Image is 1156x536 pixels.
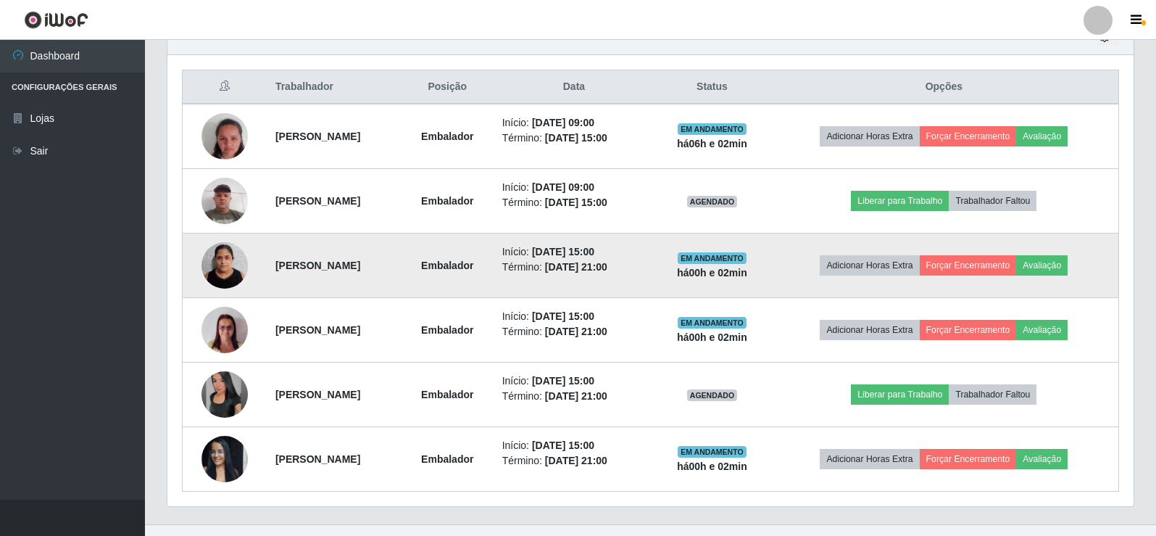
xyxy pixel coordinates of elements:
strong: há 00 h e 02 min [677,461,747,472]
strong: Embalador [421,195,473,207]
th: Data [494,70,655,104]
li: Término: [502,453,646,469]
img: 1750472737511.jpeg [201,371,248,418]
li: Início: [502,115,646,131]
time: [DATE] 15:00 [532,440,594,451]
time: [DATE] 09:00 [532,117,594,128]
strong: [PERSON_NAME] [275,324,360,336]
li: Início: [502,438,646,453]
strong: Embalador [421,131,473,142]
img: 1737733011541.jpeg [201,428,248,490]
button: Forçar Encerramento [920,255,1017,276]
li: Início: [502,374,646,389]
time: [DATE] 15:00 [545,197,607,208]
li: Término: [502,389,646,404]
span: EM ANDAMENTO [678,317,747,329]
span: AGENDADO [687,389,738,401]
button: Forçar Encerramento [920,320,1017,340]
time: [DATE] 21:00 [545,390,607,402]
span: AGENDADO [687,196,738,207]
th: Status [654,70,769,104]
button: Adicionar Horas Extra [820,255,919,276]
strong: Embalador [421,324,473,336]
li: Término: [502,260,646,275]
time: [DATE] 15:00 [545,132,607,144]
strong: [PERSON_NAME] [275,389,360,400]
th: Posição [402,70,494,104]
button: Adicionar Horas Extra [820,320,919,340]
button: Adicionar Horas Extra [820,126,919,147]
li: Término: [502,324,646,339]
time: [DATE] 15:00 [532,246,594,257]
span: EM ANDAMENTO [678,252,747,264]
th: Trabalhador [267,70,402,104]
button: Forçar Encerramento [920,126,1017,147]
img: CoreUI Logo [24,11,88,29]
li: Término: [502,131,646,146]
button: Avaliação [1016,255,1068,276]
strong: [PERSON_NAME] [275,195,360,207]
button: Liberar para Trabalho [851,384,949,405]
img: 1704290796442.jpeg [201,300,248,361]
li: Término: [502,195,646,210]
button: Avaliação [1016,126,1068,147]
strong: Embalador [421,260,473,271]
time: [DATE] 09:00 [532,181,594,193]
li: Início: [502,180,646,195]
button: Trabalhador Faltou [949,191,1036,211]
strong: Embalador [421,453,473,465]
img: 1700330584258.jpeg [201,234,248,296]
strong: Embalador [421,389,473,400]
button: Liberar para Trabalho [851,191,949,211]
span: EM ANDAMENTO [678,123,747,135]
li: Início: [502,244,646,260]
time: [DATE] 21:00 [545,261,607,273]
button: Adicionar Horas Extra [820,449,919,469]
strong: [PERSON_NAME] [275,131,360,142]
img: 1672943199458.jpeg [201,90,248,183]
strong: [PERSON_NAME] [275,260,360,271]
button: Avaliação [1016,320,1068,340]
time: [DATE] 21:00 [545,455,607,466]
time: [DATE] 21:00 [545,326,607,337]
button: Avaliação [1016,449,1068,469]
img: 1709375112510.jpeg [201,170,248,231]
strong: há 00 h e 02 min [677,267,747,279]
button: Trabalhador Faltou [949,384,1036,405]
strong: há 00 h e 02 min [677,331,747,343]
time: [DATE] 15:00 [532,310,594,322]
li: Início: [502,309,646,324]
strong: [PERSON_NAME] [275,453,360,465]
span: EM ANDAMENTO [678,446,747,458]
button: Forçar Encerramento [920,449,1017,469]
time: [DATE] 15:00 [532,375,594,387]
th: Opções [770,70,1119,104]
strong: há 06 h e 02 min [677,138,747,149]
